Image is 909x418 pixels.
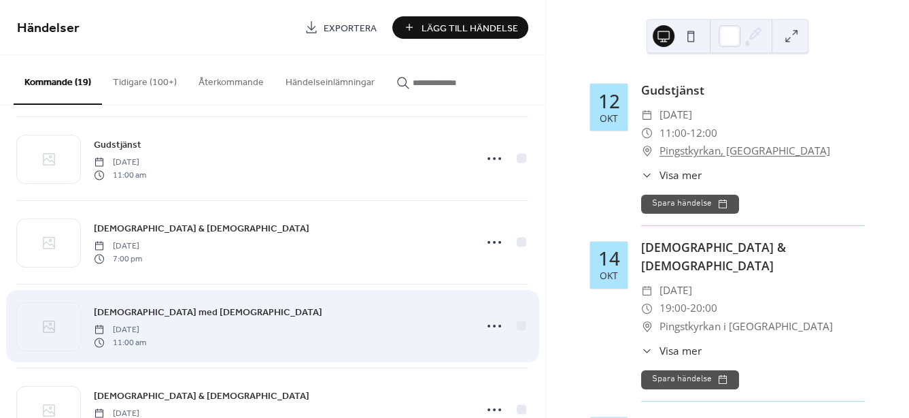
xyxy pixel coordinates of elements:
div: ​ [641,300,653,317]
span: [DEMOGRAPHIC_DATA] med [DEMOGRAPHIC_DATA] [94,306,322,320]
span: [DEMOGRAPHIC_DATA] & [DEMOGRAPHIC_DATA] [94,389,309,404]
button: Spara händelse [641,370,739,389]
div: ​ [641,343,653,359]
div: okt [600,114,618,123]
button: Tidigare (100+) [102,55,188,103]
div: [DEMOGRAPHIC_DATA] & [DEMOGRAPHIC_DATA] [641,238,865,274]
div: ​ [641,106,653,124]
span: - [687,125,690,142]
div: ​ [641,167,653,183]
span: 11:00 am [94,336,146,349]
button: ​Visa mer [641,343,701,359]
span: [DEMOGRAPHIC_DATA] & [DEMOGRAPHIC_DATA] [94,222,309,236]
div: Gudstjänst [641,81,865,99]
span: 20:00 [690,300,717,317]
span: 12:00 [690,125,717,142]
span: Lägg Till Händelse [422,21,518,35]
div: ​ [641,142,653,160]
span: Pingstkyrkan i [GEOGRAPHIC_DATA] [659,318,833,336]
a: Exportera [294,16,387,39]
div: ​ [641,318,653,336]
button: ​Visa mer [641,167,701,183]
div: 12 [598,92,620,111]
button: Spara händelse [641,195,739,214]
div: ​ [641,282,653,300]
span: [DATE] [659,282,692,300]
button: Händelseinlämningar [275,55,385,103]
div: 14 [598,249,620,268]
a: Pingstkyrkan, [GEOGRAPHIC_DATA] [659,142,830,160]
span: [DATE] [94,240,142,253]
span: 7:00 pm [94,253,142,265]
span: [DATE] [94,157,146,169]
span: Exportera [324,21,377,35]
span: Händelser [17,15,80,42]
span: Gudstjänst [94,138,141,152]
button: Återkommande [188,55,275,103]
span: [DATE] [659,106,692,124]
button: Kommande (19) [14,55,102,105]
span: - [687,300,690,317]
span: [DATE] [94,324,146,336]
div: okt [600,271,618,280]
a: [DEMOGRAPHIC_DATA] & [DEMOGRAPHIC_DATA] [94,221,309,236]
span: 11:00 am [94,169,146,181]
span: Visa mer [659,343,702,359]
span: Visa mer [659,167,702,183]
span: 19:00 [659,300,687,317]
a: Gudstjänst [94,137,141,152]
a: [DEMOGRAPHIC_DATA] med [DEMOGRAPHIC_DATA] [94,304,322,320]
a: [DEMOGRAPHIC_DATA] & [DEMOGRAPHIC_DATA] [94,388,309,404]
span: 11:00 [659,125,687,142]
button: Lägg Till Händelse [392,16,528,39]
div: ​ [641,125,653,142]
